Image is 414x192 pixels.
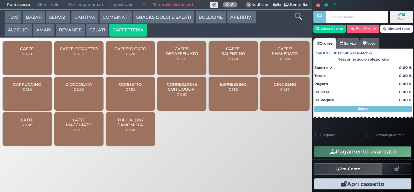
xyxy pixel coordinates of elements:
button: CAFFETTERIA [109,24,147,37]
button: Pre-Conto [314,163,383,175]
span: CAPPUCCINO [13,82,41,87]
button: APERITIVI [227,11,256,24]
span: CORNETTO [119,82,142,87]
strong: Da Dare [314,90,330,94]
span: CORREZZIONE CON LIQUORI [163,82,201,92]
button: BAZAR [23,11,45,24]
span: Ultimi ordini [34,0,64,9]
button: Rim. Cliente [347,25,379,33]
span: CIOCCOLATA [65,82,92,87]
strong: Sconto [314,65,328,71]
strong: Segue [358,107,368,111]
small: € 1,50 [125,87,135,91]
small: € 2,50 [280,57,290,61]
div: Nessun articolo selezionato [313,57,413,62]
a: Servizi [336,38,359,49]
button: CANTINA [71,11,98,24]
span: CAFFE' [20,46,35,51]
span: Impostazioni [107,0,138,9]
small: € 1,20 [228,57,238,61]
span: THE CALDO / CAMOMILLA [111,118,150,127]
button: BOLLICINE [195,11,226,24]
small: € 1,20 [177,57,187,61]
small: € 1,50 [22,87,32,91]
button: Pagamento avanzato [314,146,411,157]
small: € 1,50 [74,128,84,132]
span: CAFFE' SHAKERATO [266,46,304,56]
span: Ordine : [316,51,333,56]
button: ALCOLICI [5,24,32,37]
span: GINGSENG [274,82,296,87]
button: Cerca Cliente [313,25,346,33]
button: SNACKS DOLCI E SALATI [133,11,194,24]
a: Ordine [313,38,336,49]
strong: 0,00 € [399,73,412,78]
strong: 0,00 € [399,65,412,70]
span: CAFFE' CORRETTO [60,46,98,51]
label: Asporto [323,133,335,137]
button: Apri cassetto [314,178,411,189]
span: CAFFE' SALENTINO [214,46,253,56]
a: Torna alla dashboard [149,0,196,9]
span: Ritiri programmati [64,0,106,9]
small: € 1,50 [228,87,238,91]
span: CAFFE' DECAFFEINATO [163,46,201,56]
strong: 0,00 € [399,90,412,94]
strong: 0,00 € [399,98,412,102]
strong: 0,00 € [399,82,412,86]
input: Codice Cliente [326,11,388,23]
button: AMARI [33,24,55,37]
span: LATTE [21,118,33,122]
b: 0 [226,2,229,7]
span: Punto cassa [4,0,34,9]
strong: Pagato [314,82,328,86]
span: 0 [246,2,252,8]
span: CAFFE' D'ORZO [114,46,146,51]
button: Tutti [5,11,22,24]
button: COMBINATI [99,11,132,24]
span: LATTE MACCHIATO [60,118,98,127]
small: € 0,60 [177,92,187,96]
span: ESPRESSINO [220,82,246,87]
small: € 2,00 [73,87,84,91]
small: € 1,50 [74,52,84,56]
label: Comanda prioritaria [375,133,404,137]
strong: Totale [314,73,326,78]
small: € 1,50 [280,87,290,91]
small: € 1,00 [22,123,32,127]
button: SERVIZI [46,11,70,24]
strong: Da Pagare [314,98,334,102]
small: € 1,20 [22,52,32,56]
span: 101359106324146795 [334,51,372,56]
button: BEVANDE [56,24,85,37]
button: GELATI [86,24,108,37]
a: Note [359,38,379,49]
button: Rimuovi tutto [380,25,413,33]
small: € 1,50 [125,128,135,132]
small: € 1,20 [125,52,135,56]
